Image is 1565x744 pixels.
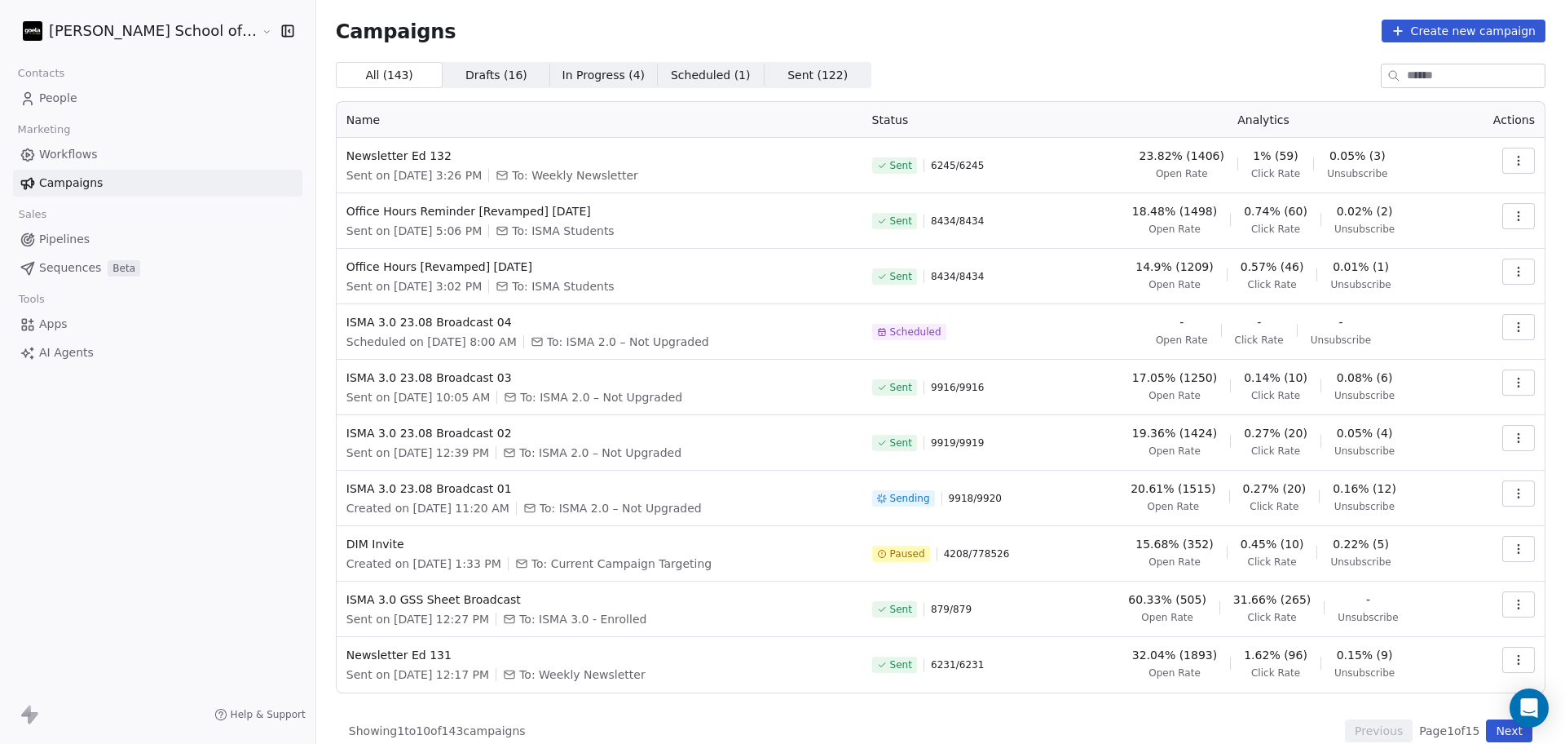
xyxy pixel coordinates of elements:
[1338,314,1342,330] span: -
[862,102,1066,138] th: Status
[1334,445,1395,458] span: Unsubscribe
[1132,425,1217,441] span: 19.36% (1424)
[49,20,258,42] span: [PERSON_NAME] School of Finance LLP
[1140,148,1224,164] span: 23.82% (1406)
[1311,334,1371,347] span: Unsubscribe
[519,445,681,461] span: To: ISMA 2.0 – Not Upgraded
[1338,611,1398,624] span: Unsubscribe
[1247,278,1296,291] span: Click Rate
[465,67,527,84] span: Drafts ( 16 )
[13,226,302,253] a: Pipelines
[346,556,501,572] span: Created on [DATE] 1:33 PM
[787,67,848,84] span: Sent ( 122 )
[13,85,302,112] a: People
[1329,148,1386,164] span: 0.05% (3)
[1135,536,1213,552] span: 15.68% (352)
[349,723,526,739] span: Showing 1 to 10 of 143 campaigns
[1337,370,1393,386] span: 0.08% (6)
[1148,445,1201,458] span: Open Rate
[944,547,1010,560] span: 4208 / 778526
[890,436,912,449] span: Sent
[337,102,862,138] th: Name
[346,148,853,164] span: Newsletter Ed 132
[346,370,853,386] span: ISMA 3.0 23.08 Broadcast 03
[346,611,489,627] span: Sent on [DATE] 12:27 PM
[39,316,68,333] span: Apps
[346,591,853,608] span: ISMA 3.0 GSS Sheet Broadcast
[540,500,702,516] span: To: ISMA 2.0 – Not Upgraded
[23,21,42,41] img: Zeeshan%20Neck%20Print%20Dark.png
[931,381,984,394] span: 9916 / 9916
[346,500,509,516] span: Created on [DATE] 11:20 AM
[1337,647,1393,663] span: 0.15% (9)
[1461,102,1545,138] th: Actions
[1333,259,1389,275] span: 0.01% (1)
[346,203,853,219] span: Office Hours Reminder [Revamped] [DATE]
[1241,536,1304,552] span: 0.45% (10)
[346,389,490,405] span: Sent on [DATE] 10:05 AM
[1066,102,1461,138] th: Analytics
[39,259,101,277] span: Sequences
[1419,723,1479,739] span: Page 1 of 15
[949,492,1002,505] span: 9918 / 9920
[890,215,912,228] span: Sent
[531,556,712,572] span: To: Current Campaign Targeting
[1244,647,1307,663] span: 1.62% (96)
[214,708,306,721] a: Help & Support
[346,445,489,461] span: Sent on [DATE] 12:39 PM
[346,480,853,497] span: ISMA 3.0 23.08 Broadcast 01
[11,117,77,142] span: Marketing
[39,146,98,163] span: Workflows
[547,334,709,350] span: To: ISMA 2.0 – Not Upgraded
[1253,148,1298,164] span: 1% (59)
[1247,556,1296,569] span: Click Rate
[13,255,302,281] a: SequencesBeta
[931,603,972,616] span: 879 / 879
[13,170,302,197] a: Campaigns
[1334,223,1395,236] span: Unsubscribe
[890,159,912,172] span: Sent
[890,381,912,394] span: Sent
[1132,647,1217,663] span: 32.04% (1893)
[1510,689,1549,728] div: Open Intercom Messenger
[1330,278,1391,291] span: Unsubscribe
[1244,425,1307,441] span: 0.27% (20)
[512,167,638,184] span: To: Weekly Newsletter
[1156,167,1208,180] span: Open Rate
[346,223,482,239] span: Sent on [DATE] 5:06 PM
[20,17,250,45] button: [PERSON_NAME] School of Finance LLP
[890,547,925,560] span: Paused
[890,658,912,671] span: Sent
[13,339,302,366] a: AI Agents
[346,647,853,663] span: Newsletter Ed 131
[1147,500,1199,513] span: Open Rate
[336,20,456,42] span: Campaigns
[931,159,984,172] span: 6245 / 6245
[1148,278,1201,291] span: Open Rate
[1333,480,1396,497] span: 0.16% (12)
[1257,314,1261,330] span: -
[1327,167,1387,180] span: Unsubscribe
[931,215,984,228] span: 8434 / 8434
[1251,167,1300,180] span: Click Rate
[346,666,489,683] span: Sent on [DATE] 12:17 PM
[512,223,614,239] span: To: ISMA Students
[11,61,72,86] span: Contacts
[931,270,984,283] span: 8434 / 8434
[671,67,751,84] span: Scheduled ( 1 )
[231,708,306,721] span: Help & Support
[1235,334,1284,347] span: Click Rate
[519,611,646,627] span: To: ISMA 3.0 - Enrolled
[1334,500,1395,513] span: Unsubscribe
[346,259,853,275] span: Office Hours [Revamped] [DATE]
[1148,556,1201,569] span: Open Rate
[1337,425,1393,441] span: 0.05% (4)
[1486,720,1532,742] button: Next
[1141,611,1193,624] span: Open Rate
[1132,370,1217,386] span: 17.05% (1250)
[890,492,930,505] span: Sending
[890,325,941,339] span: Scheduled
[1345,720,1413,742] button: Previous
[346,314,853,330] span: ISMA 3.0 23.08 Broadcast 04
[1156,334,1208,347] span: Open Rate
